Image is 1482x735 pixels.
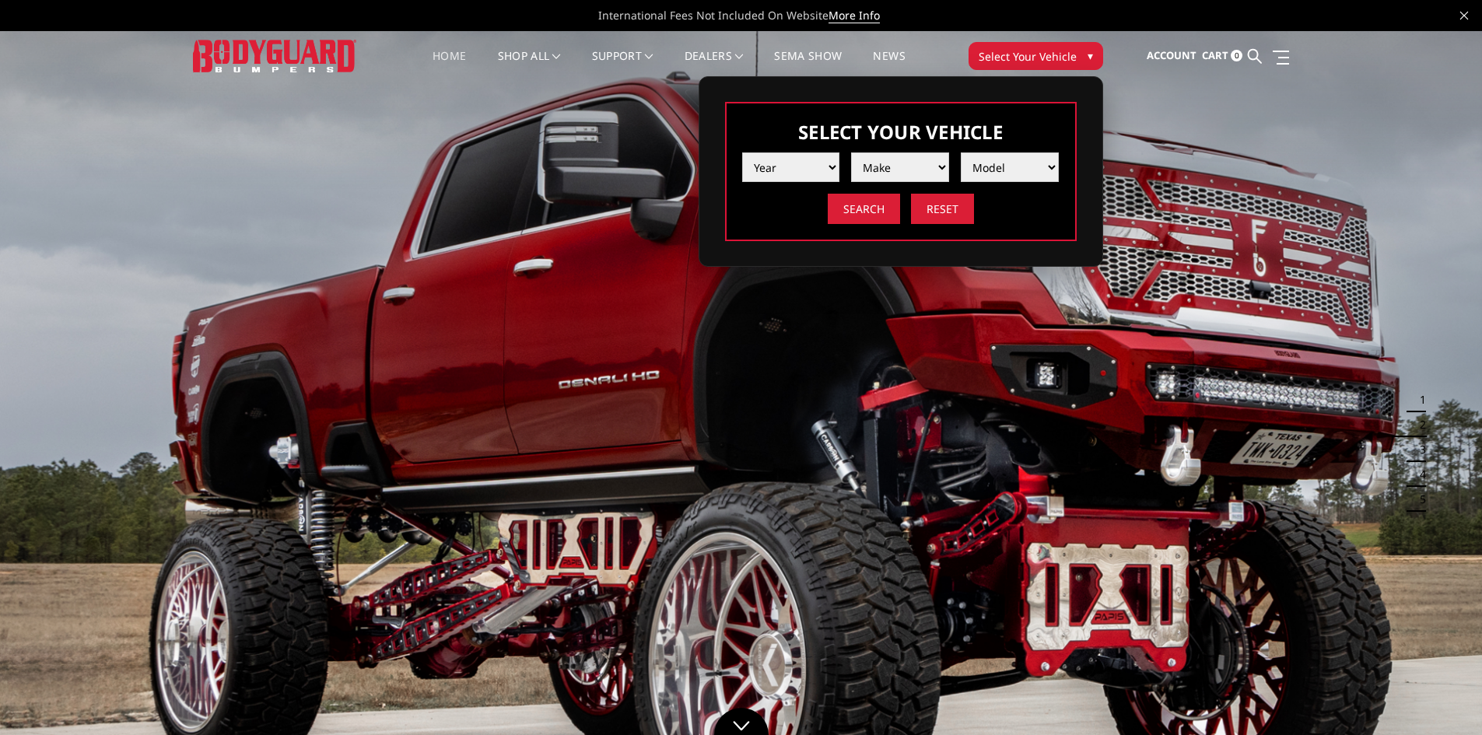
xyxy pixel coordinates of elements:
a: More Info [829,8,880,23]
a: Account [1147,35,1196,77]
iframe: Chat Widget [1404,660,1482,735]
button: 4 of 5 [1410,462,1426,487]
span: 0 [1231,50,1242,61]
img: BODYGUARD BUMPERS [193,40,356,72]
select: Please select the value from list. [742,152,840,182]
span: Cart [1202,48,1228,62]
span: ▾ [1088,47,1093,64]
select: Please select the value from list. [851,152,949,182]
button: 2 of 5 [1410,412,1426,437]
input: Reset [911,194,974,224]
a: Home [433,51,466,81]
a: Cart 0 [1202,35,1242,77]
span: Account [1147,48,1196,62]
button: Select Your Vehicle [969,42,1103,70]
button: 3 of 5 [1410,437,1426,462]
a: News [873,51,905,81]
span: Select Your Vehicle [979,48,1077,65]
button: 1 of 5 [1410,387,1426,412]
a: SEMA Show [774,51,842,81]
a: Click to Down [714,708,769,735]
a: Dealers [685,51,744,81]
a: Support [592,51,653,81]
input: Search [828,194,900,224]
h3: Select Your Vehicle [742,119,1060,145]
button: 5 of 5 [1410,487,1426,512]
a: shop all [498,51,561,81]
